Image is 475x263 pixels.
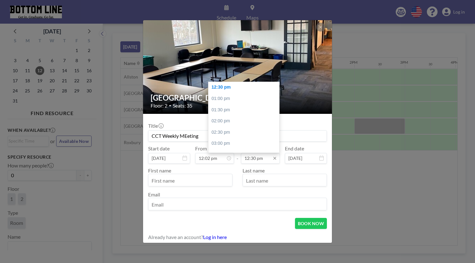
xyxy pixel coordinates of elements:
[208,149,282,161] div: 03:30 pm
[208,138,282,149] div: 03:00 pm
[208,104,282,116] div: 01:30 pm
[237,148,238,161] span: -
[173,102,192,109] span: Seats: 35
[148,191,160,197] label: Email
[208,93,282,104] div: 01:00 pm
[148,123,163,129] label: Title
[148,167,171,173] label: First name
[151,93,325,102] h2: [GEOGRAPHIC_DATA]
[148,145,170,152] label: Start date
[285,145,304,152] label: End date
[148,234,203,240] span: Already have an account?
[243,175,327,186] input: Last name
[148,131,327,141] input: Guest reservation
[195,145,207,152] label: From
[148,199,327,210] input: Email
[208,82,282,93] div: 12:30 pm
[208,115,282,127] div: 02:00 pm
[208,127,282,138] div: 02:30 pm
[148,175,232,186] input: First name
[243,167,265,173] label: Last name
[169,103,171,108] span: •
[295,218,327,229] button: BOOK NOW
[203,234,227,240] a: Log in here
[151,102,167,109] span: Floor: 2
